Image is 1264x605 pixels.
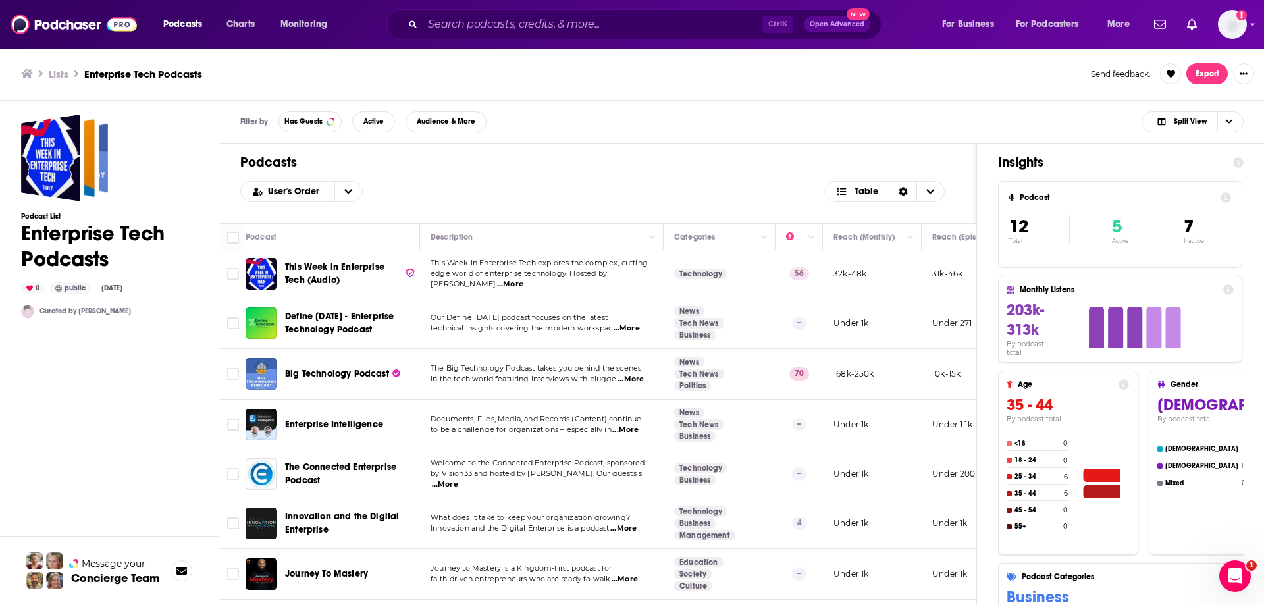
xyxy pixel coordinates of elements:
span: faith-driven entrepreneurs who are ready to walk [431,574,610,583]
h4: 0 [1063,522,1068,531]
h2: Choose List sort [240,181,363,202]
h3: Enterprise Tech Podcasts [84,68,202,80]
a: Show notifications dropdown [1182,13,1202,36]
a: News [674,408,704,418]
h1: Podcasts [240,154,955,171]
p: Under 271 [932,317,972,329]
span: Logged in as mindyn [1218,10,1247,39]
button: open menu [1007,14,1098,35]
h4: By podcast total [1007,415,1129,423]
button: Open AdvancedNew [804,16,870,32]
span: For Business [942,15,994,34]
a: Enterprise Tech Podcasts [21,115,108,201]
div: [DATE] [96,283,128,294]
button: open menu [271,14,344,35]
a: Education [674,557,724,567]
img: Define Tomorrow - Enterprise Technology Podcast [246,307,277,339]
span: 5 [1112,215,1122,238]
p: Under 1k [833,317,868,329]
p: -- [792,567,806,581]
p: Active [1112,238,1128,244]
span: More [1107,15,1130,34]
a: News [674,306,704,317]
span: Innovation and the Digital Enterprise [285,511,399,535]
h4: <18 [1014,440,1061,448]
span: Table [855,187,878,196]
p: Total [1009,238,1069,244]
span: Our Define [DATE] podcast focuses on the latest [431,313,608,322]
svg: Add a profile image [1236,10,1247,20]
p: 31k-46k [932,268,962,279]
a: This Week in Enterprise Tech (Audio) [246,258,277,290]
p: Under 1k [833,517,868,529]
button: open menu [1098,14,1146,35]
h1: Enterprise Tech Podcasts [21,221,197,272]
h4: 55+ [1014,523,1061,531]
a: Politics [674,381,711,391]
span: ...More [497,279,523,290]
span: in the tech world featuring interviews with plugge [431,374,617,383]
p: 56 [789,267,809,280]
span: Toggle select row [227,468,239,480]
button: open menu [933,14,1011,35]
h4: 11 [1241,461,1246,470]
span: Toggle select row [227,317,239,329]
p: 168k-250k [833,368,874,379]
span: to be a challenge for organizations – especially in [431,425,612,434]
span: This Week in Enterprise Tech explores the complex, cutting [431,258,648,267]
span: ...More [612,574,638,585]
span: Toggle select row [227,517,239,529]
h4: 25 - 34 [1014,473,1061,481]
p: -- [792,418,806,431]
span: Audience & More [417,118,475,125]
span: Charts [226,15,255,34]
span: Toggle select row [227,368,239,380]
h3: Concierge Team [71,571,160,585]
span: Open Advanced [810,21,864,28]
a: Tech News [674,369,724,379]
img: Jon Profile [26,572,43,589]
a: Business [674,330,716,340]
h4: 45 - 54 [1014,506,1061,514]
span: For Podcasters [1016,15,1079,34]
span: 203k-313k [1007,300,1044,340]
h4: Podcast Categories [1022,572,1264,581]
h4: 0 [1063,439,1068,448]
a: This Week in Enterprise Tech (Audio) [285,261,415,287]
div: Categories [674,229,715,245]
p: Inactive [1184,238,1204,244]
span: Toggle select row [227,268,239,280]
span: Toggle select row [227,568,239,580]
img: The Connected Enterprise Podcast [246,458,277,490]
h4: 35 - 44 [1014,490,1061,498]
span: ...More [614,323,640,334]
span: Ctrl K [762,16,793,33]
div: Search podcasts, credits, & more... [399,9,894,39]
button: open menu [241,187,334,196]
div: Podcast [246,229,276,245]
h4: 0 [1063,506,1068,514]
a: Innovation and the Digital Enterprise [285,510,415,537]
a: Big Technology Podcast [285,367,400,381]
img: madisonatspark [21,305,34,318]
span: Journey to Mastery is a Kingdom-first podcast for [431,564,612,573]
img: Innovation and the Digital Enterprise [246,508,277,539]
span: Podcasts [163,15,202,34]
button: Audience & More [406,111,487,132]
h2: Choose View [825,181,945,202]
div: 0 [21,282,45,294]
a: Management [674,530,735,540]
span: Welcome to the Connected Enterprise Podcast, sponsored [431,458,645,467]
img: Journey To Mastery [246,558,277,590]
img: verified Badge [405,267,415,278]
button: Column Actions [804,229,820,245]
button: Column Actions [645,229,660,245]
span: Toggle select row [227,419,239,431]
div: Sort Direction [889,182,916,201]
h4: By podcast total [1007,340,1061,357]
p: 70 [789,367,809,381]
